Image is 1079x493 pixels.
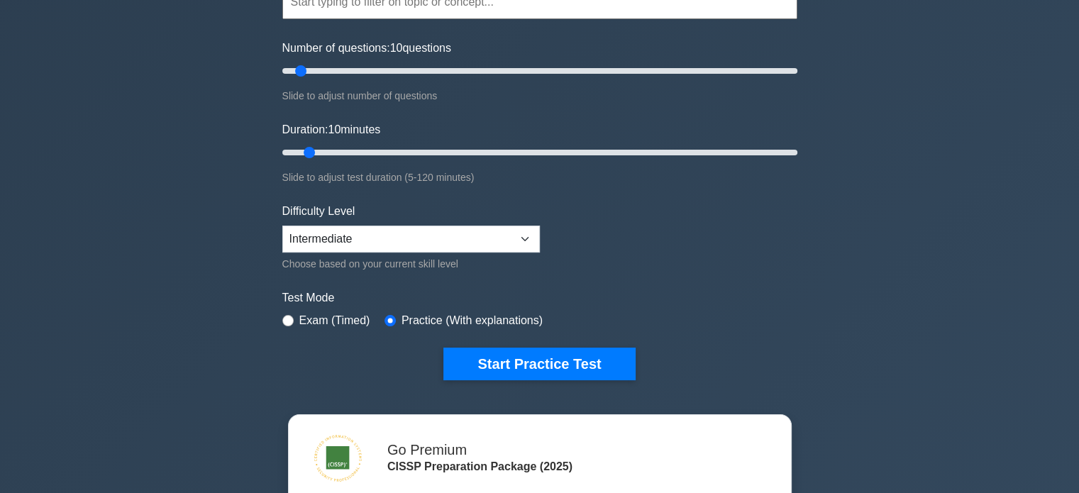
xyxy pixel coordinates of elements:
span: 10 [328,123,341,135]
label: Duration: minutes [282,121,381,138]
label: Practice (With explanations) [402,312,543,329]
div: Choose based on your current skill level [282,255,540,272]
div: Slide to adjust number of questions [282,87,797,104]
button: Start Practice Test [443,348,635,380]
span: 10 [390,42,403,54]
label: Test Mode [282,289,797,306]
div: Slide to adjust test duration (5-120 minutes) [282,169,797,186]
label: Number of questions: questions [282,40,451,57]
label: Difficulty Level [282,203,355,220]
label: Exam (Timed) [299,312,370,329]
